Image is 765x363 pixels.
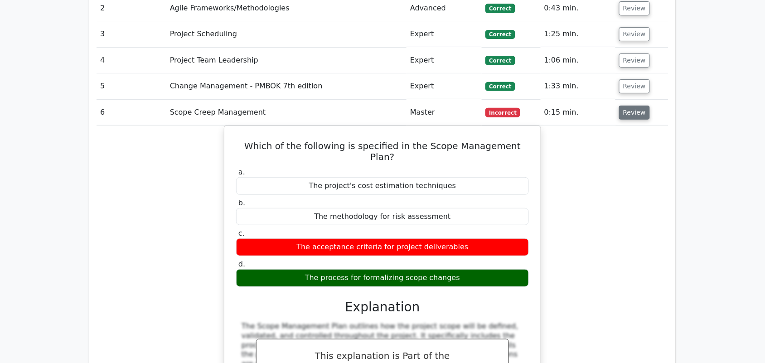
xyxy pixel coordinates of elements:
[238,168,245,176] span: a.
[236,208,529,226] div: The methodology for risk assessment
[619,53,650,68] button: Review
[407,100,482,126] td: Master
[97,48,166,73] td: 4
[166,21,407,47] td: Project Scheduling
[236,238,529,256] div: The acceptance criteria for project deliverables
[407,73,482,99] td: Expert
[485,30,515,39] span: Correct
[166,48,407,73] td: Project Team Leadership
[485,82,515,91] span: Correct
[485,4,515,13] span: Correct
[407,48,482,73] td: Expert
[166,73,407,99] td: Change Management - PMBOK 7th edition
[619,106,650,120] button: Review
[541,73,615,99] td: 1:33 min.
[238,260,245,268] span: d.
[97,100,166,126] td: 6
[236,177,529,195] div: The project's cost estimation techniques
[238,198,245,207] span: b.
[236,269,529,287] div: The process for formalizing scope changes
[235,140,530,162] h5: Which of the following is specified in the Scope Management Plan?
[97,21,166,47] td: 3
[97,73,166,99] td: 5
[238,229,245,237] span: c.
[485,56,515,65] span: Correct
[242,300,523,315] h3: Explanation
[541,48,615,73] td: 1:06 min.
[619,79,650,93] button: Review
[541,100,615,126] td: 0:15 min.
[485,108,520,117] span: Incorrect
[619,27,650,41] button: Review
[407,21,482,47] td: Expert
[619,1,650,15] button: Review
[541,21,615,47] td: 1:25 min.
[166,100,407,126] td: Scope Creep Management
